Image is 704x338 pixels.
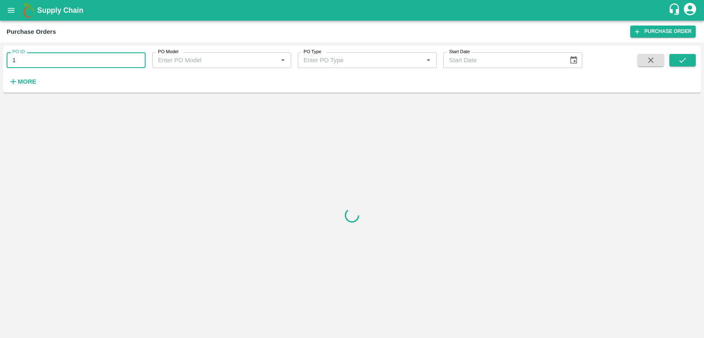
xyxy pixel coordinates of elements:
[449,49,470,55] label: Start Date
[12,49,25,55] label: PO ID
[304,49,321,55] label: PO Type
[37,5,668,16] a: Supply Chain
[683,2,697,19] div: account of current user
[37,6,83,14] b: Supply Chain
[443,52,563,68] input: Start Date
[423,55,434,66] button: Open
[300,55,421,66] input: Enter PO Type
[278,55,288,66] button: Open
[158,49,179,55] label: PO Model
[7,75,38,89] button: More
[566,52,582,68] button: Choose date
[21,2,37,19] img: logo
[18,78,36,85] strong: More
[630,26,696,38] a: Purchase Order
[668,3,683,18] div: customer-support
[7,26,56,37] div: Purchase Orders
[2,1,21,20] button: open drawer
[7,52,146,68] input: Enter PO ID
[155,55,275,66] input: Enter PO Model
